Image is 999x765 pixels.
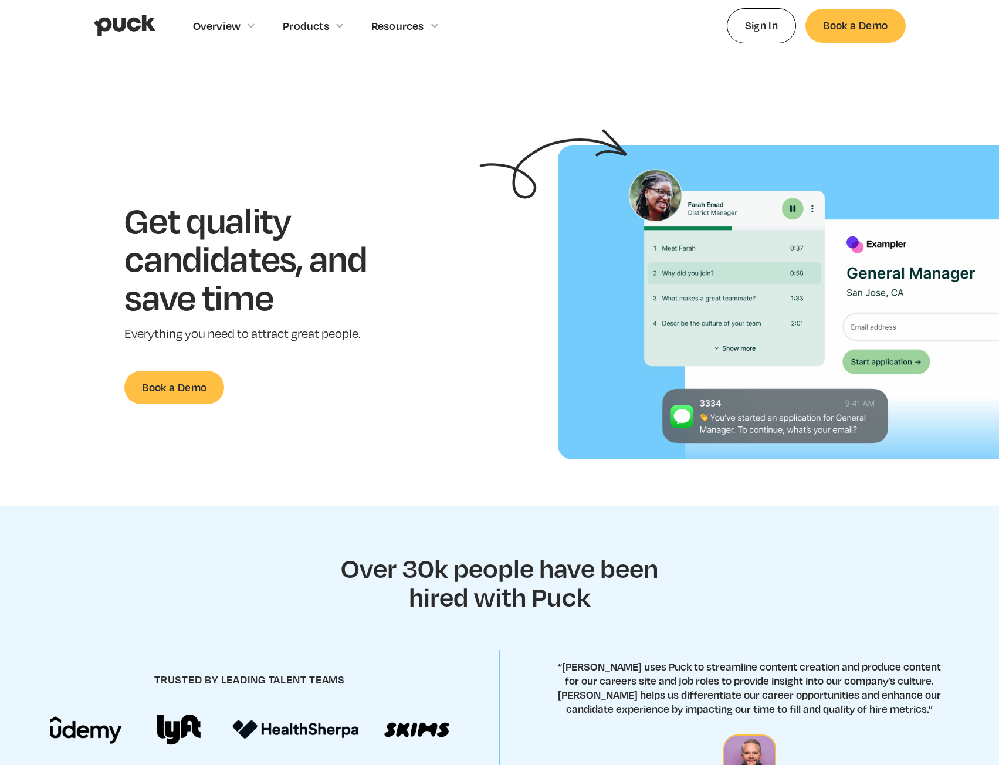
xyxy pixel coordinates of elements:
a: Book a Demo [805,9,905,42]
div: Products [283,19,329,32]
p: “[PERSON_NAME] uses Puck to streamline content creation and produce content for our careers site ... [550,659,949,716]
a: Book a Demo [124,371,224,404]
a: Sign In [727,8,797,43]
p: Everything you need to attract great people. [124,326,403,343]
div: Overview [193,19,241,32]
h4: trusted by leading talent teams [154,673,345,686]
h1: Get quality candidates, and save time [124,201,403,316]
h2: Over 30k people have been hired with Puck [327,553,673,611]
div: Resources [371,19,424,32]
